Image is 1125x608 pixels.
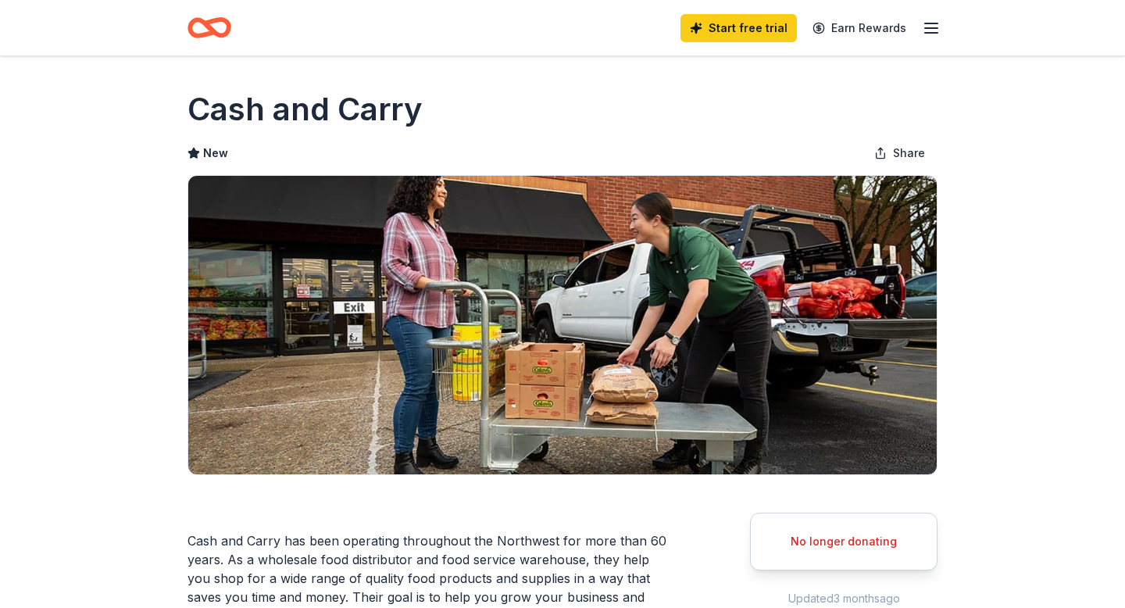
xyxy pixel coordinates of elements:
span: New [203,144,228,163]
a: Earn Rewards [803,14,916,42]
a: Start free trial [680,14,797,42]
div: No longer donating [770,532,918,551]
button: Share [862,138,937,169]
img: Image for Cash and Carry [188,176,937,474]
a: Home [187,9,231,46]
span: Share [893,144,925,163]
div: Updated 3 months ago [750,589,937,608]
h1: Cash and Carry [187,88,423,131]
